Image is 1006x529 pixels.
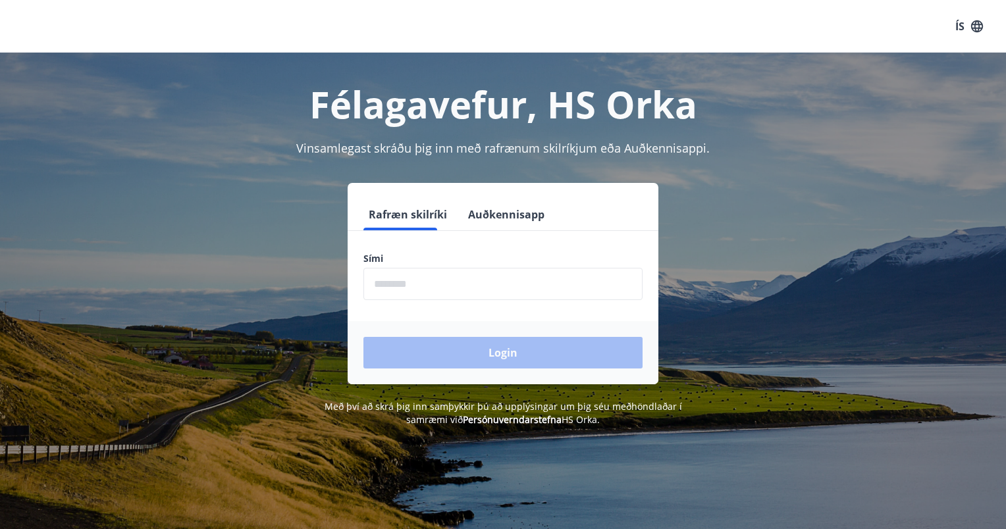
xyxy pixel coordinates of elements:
[948,14,990,38] button: ÍS
[363,252,643,265] label: Sími
[363,199,452,230] button: Rafræn skilríki
[463,199,550,230] button: Auðkennisapp
[45,79,961,129] h1: Félagavefur, HS Orka
[463,413,562,426] a: Persónuverndarstefna
[325,400,682,426] span: Með því að skrá þig inn samþykkir þú að upplýsingar um þig séu meðhöndlaðar í samræmi við HS Orka.
[296,140,710,156] span: Vinsamlegast skráðu þig inn með rafrænum skilríkjum eða Auðkennisappi.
